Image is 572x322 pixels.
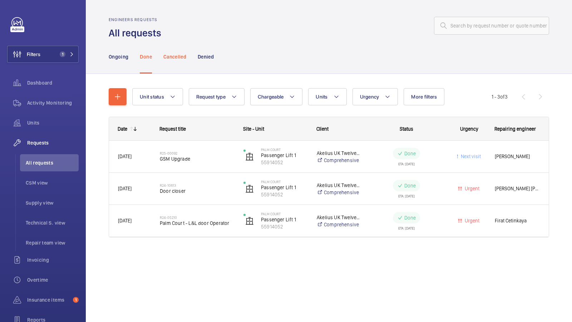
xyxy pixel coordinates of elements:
div: ETA: [DATE] [398,223,415,230]
span: Urgency [360,94,379,100]
span: Urgent [463,186,479,191]
h2: R25-00092 [160,151,234,155]
span: Site - Unit [243,126,264,132]
a: Comprehensive [317,157,360,164]
span: Supply view [26,199,79,206]
img: elevator.svg [245,152,254,161]
span: Urgency [460,126,478,132]
span: Firat Cetinkaya [495,217,540,225]
button: Unit status [132,88,183,105]
h2: R24-10613 [160,183,234,187]
span: Door closer [160,187,234,195]
span: Repairing engineer [494,126,536,132]
p: Akelius UK Twelve Ltd [317,182,360,189]
p: Cancelled [163,53,186,60]
span: Technical S. view [26,219,79,226]
a: Comprehensive [317,221,360,228]
span: Activity Monitoring [27,99,79,106]
span: Palm Court - L&L door Operator [160,220,234,227]
span: Insurance items [27,296,70,303]
button: Request type [189,88,245,105]
p: Ongoing [109,53,128,60]
p: Denied [198,53,214,60]
span: Unit status [140,94,164,100]
span: More filters [411,94,437,100]
span: of [500,94,505,100]
p: Passenger Lift 1 [261,184,307,191]
span: [PERSON_NAME] [495,152,540,161]
span: Client [316,126,329,132]
span: Urgent [463,218,479,223]
span: Filters [27,51,40,58]
p: Akelius UK Twelve Ltd [317,214,360,221]
p: Passenger Lift 1 [261,216,307,223]
span: GSM Upgrade [160,155,234,162]
button: Filters1 [7,46,79,63]
input: Search by request number or quote number [434,17,549,35]
span: Status [400,126,413,132]
h1: All requests [109,26,166,40]
p: Passenger Lift 1 [261,152,307,159]
button: Units [308,88,346,105]
p: Done [404,150,416,157]
span: Repair team view [26,239,79,246]
div: Date [118,126,127,132]
p: 55914052 [261,223,307,230]
span: Chargeable [258,94,284,100]
p: Akelius UK Twelve Ltd [317,150,360,157]
span: Dashboard [27,79,79,86]
span: 1 [73,297,79,303]
p: 55914052 [261,159,307,166]
h2: Engineers requests [109,17,166,22]
p: Palm Court [261,212,307,216]
p: Done [140,53,152,60]
span: 1 - 3 3 [492,94,508,99]
div: ETA: [DATE] [398,159,415,166]
img: elevator.svg [245,217,254,225]
span: Units [27,119,79,126]
p: Palm Court [261,147,307,152]
span: [DATE] [118,218,132,223]
span: Requests [27,139,79,146]
button: Chargeable [250,88,303,105]
p: 55914052 [261,191,307,198]
span: CSM view [26,179,79,186]
span: [PERSON_NAME] [PERSON_NAME] [495,185,540,193]
span: [DATE] [118,154,132,159]
span: [DATE] [118,186,132,191]
p: Done [404,182,416,189]
span: Units [316,94,327,100]
p: Palm Court [261,180,307,184]
img: elevator.svg [245,185,254,193]
span: 1 [60,51,65,57]
span: Request type [196,94,226,100]
button: Urgency [352,88,398,105]
span: Next visit [459,154,481,159]
button: More filters [404,88,444,105]
a: Comprehensive [317,189,360,196]
span: Request title [159,126,186,132]
div: ETA: [DATE] [398,191,415,198]
span: All requests [26,159,79,166]
span: Invoicing [27,256,79,263]
p: Done [404,214,416,221]
h2: R24-05210 [160,215,234,220]
span: Overtime [27,276,79,283]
